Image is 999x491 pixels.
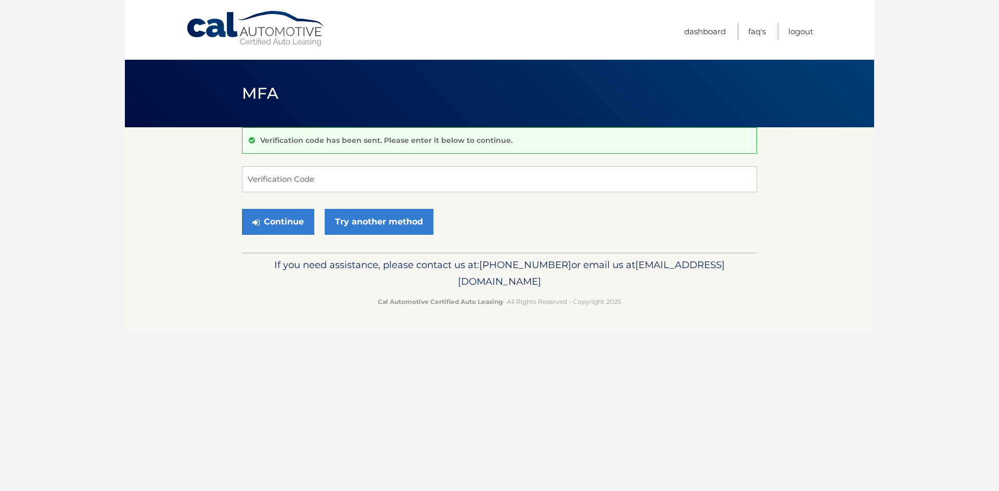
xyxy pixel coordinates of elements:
a: Dashboard [684,23,726,40]
p: - All Rights Reserved - Copyright 2025 [249,296,750,307]
p: If you need assistance, please contact us at: or email us at [249,257,750,290]
strong: Cal Automotive Certified Auto Leasing [378,298,503,306]
a: Try another method [325,209,433,235]
span: [PHONE_NUMBER] [479,259,571,271]
p: Verification code has been sent. Please enter it below to continue. [260,136,513,145]
a: Logout [788,23,813,40]
a: FAQ's [748,23,766,40]
span: [EMAIL_ADDRESS][DOMAIN_NAME] [458,259,725,287]
span: MFA [242,84,278,103]
button: Continue [242,209,314,235]
input: Verification Code [242,166,757,192]
a: Cal Automotive [186,10,326,47]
